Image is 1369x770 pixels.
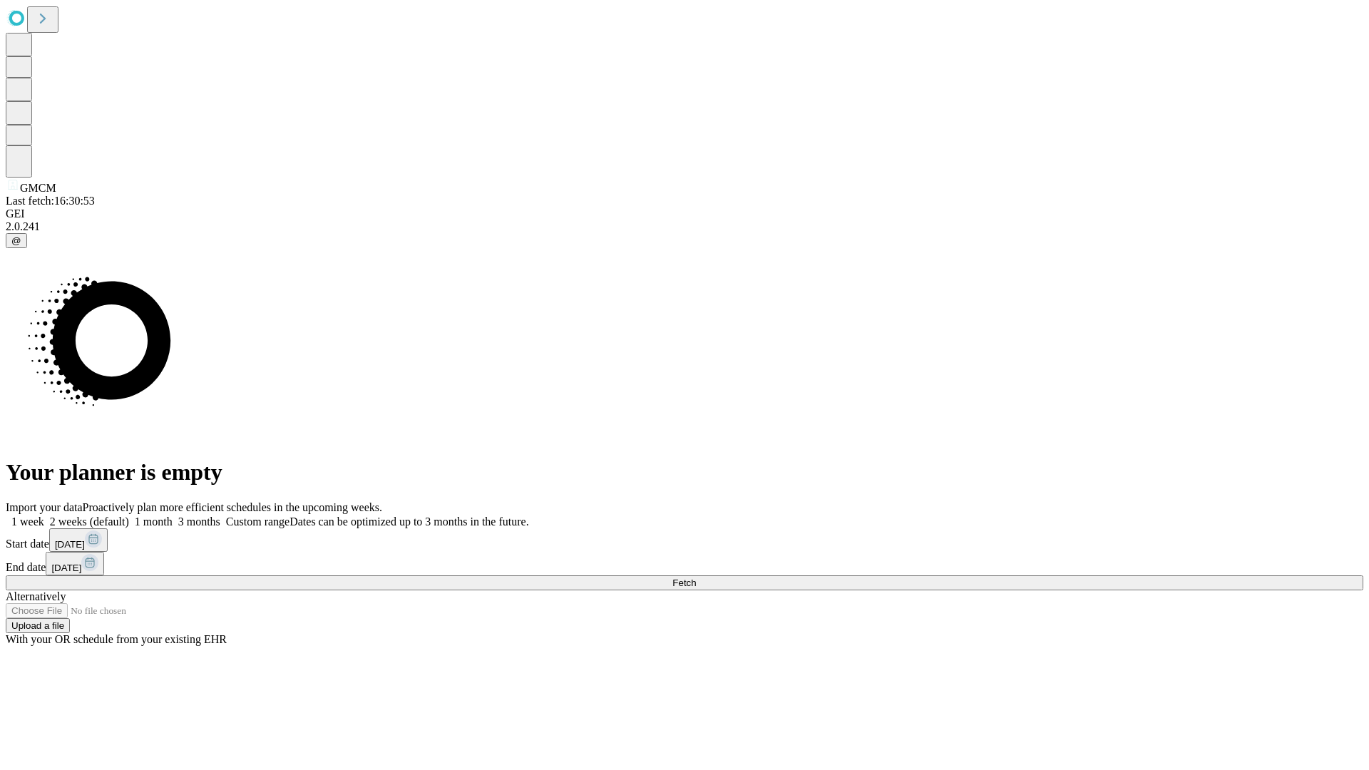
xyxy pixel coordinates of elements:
[83,501,382,513] span: Proactively plan more efficient schedules in the upcoming weeks.
[672,577,696,588] span: Fetch
[46,552,104,575] button: [DATE]
[178,515,220,528] span: 3 months
[6,633,227,645] span: With your OR schedule from your existing EHR
[135,515,173,528] span: 1 month
[6,207,1363,220] div: GEI
[6,233,27,248] button: @
[226,515,289,528] span: Custom range
[55,539,85,550] span: [DATE]
[6,575,1363,590] button: Fetch
[6,220,1363,233] div: 2.0.241
[6,459,1363,486] h1: Your planner is empty
[11,515,44,528] span: 1 week
[49,528,108,552] button: [DATE]
[20,182,56,194] span: GMCM
[50,515,129,528] span: 2 weeks (default)
[11,235,21,246] span: @
[6,618,70,633] button: Upload a file
[6,590,66,602] span: Alternatively
[289,515,528,528] span: Dates can be optimized up to 3 months in the future.
[51,563,81,573] span: [DATE]
[6,528,1363,552] div: Start date
[6,501,83,513] span: Import your data
[6,552,1363,575] div: End date
[6,195,95,207] span: Last fetch: 16:30:53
